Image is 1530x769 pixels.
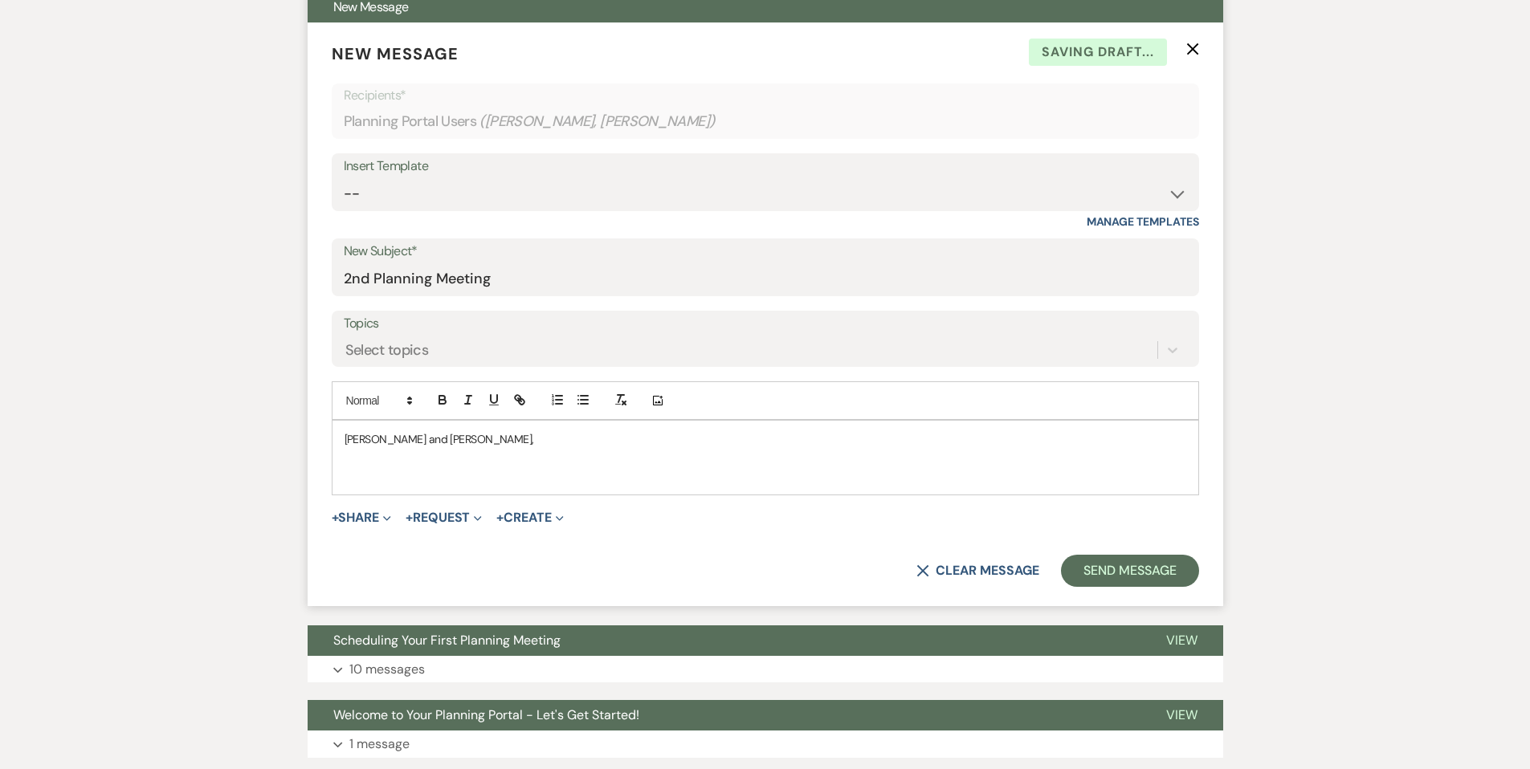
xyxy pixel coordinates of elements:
div: Planning Portal Users [344,106,1187,137]
span: View [1166,706,1197,723]
span: + [332,511,339,524]
button: Clear message [916,564,1038,577]
span: + [406,511,413,524]
button: Welcome to Your Planning Portal - Let's Get Started! [308,700,1140,730]
span: New Message [332,43,459,64]
p: Recipients* [344,85,1187,106]
span: View [1166,632,1197,649]
span: Scheduling Your First Planning Meeting [333,632,561,649]
span: ( [PERSON_NAME], [PERSON_NAME] ) [479,111,716,132]
button: 10 messages [308,656,1223,683]
a: Manage Templates [1087,214,1199,229]
button: Scheduling Your First Planning Meeting [308,625,1140,656]
span: + [496,511,504,524]
p: 10 messages [349,659,425,680]
button: Request [406,511,482,524]
button: 1 message [308,730,1223,758]
label: Topics [344,312,1187,336]
button: Send Message [1061,555,1198,587]
p: [PERSON_NAME] and [PERSON_NAME], [345,430,1186,448]
p: 1 message [349,734,410,755]
div: Insert Template [344,155,1187,178]
button: View [1140,700,1223,730]
button: Create [496,511,563,524]
div: Select topics [345,340,429,361]
span: Saving draft... [1029,39,1167,66]
span: Welcome to Your Planning Portal - Let's Get Started! [333,706,639,723]
button: View [1140,625,1223,656]
button: Share [332,511,392,524]
label: New Subject* [344,240,1187,263]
